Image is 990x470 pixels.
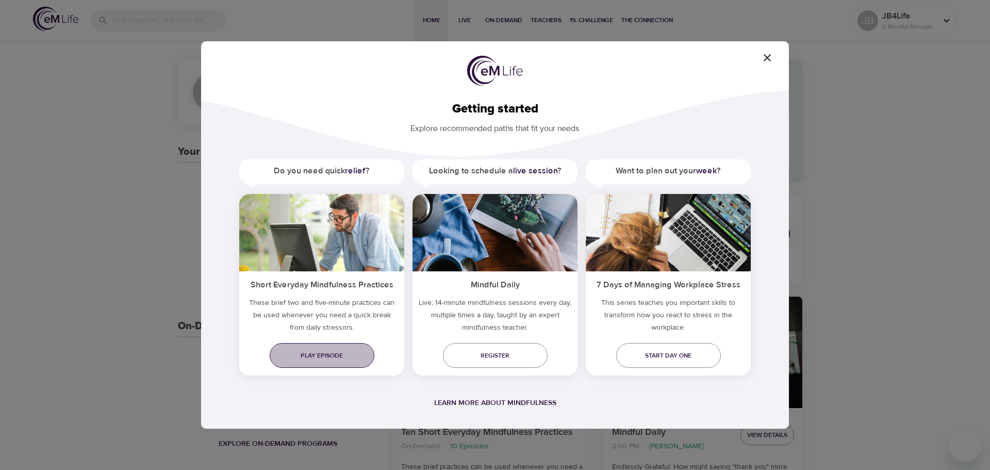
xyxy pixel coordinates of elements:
[696,166,717,176] a: week
[239,194,404,271] img: ims
[278,350,366,361] span: Play episode
[451,350,539,361] span: Register
[239,271,404,297] h5: Short Everyday Mindfulness Practices
[412,159,577,183] h5: Looking to schedule a ?
[616,343,721,368] a: Start day one
[586,297,751,338] p: This series teaches you important skills to transform how you react to stress in the workplace.
[412,297,577,338] p: Live, 14-minute mindfulness sessions every day, multiple times a day, taught by an expert mindful...
[218,117,772,135] p: Explore recommended paths that fit your needs
[586,159,751,183] h5: Want to plan out your ?
[586,194,751,271] img: ims
[270,343,374,368] a: Play episode
[412,271,577,297] h5: Mindful Daily
[239,159,404,183] h5: Do you need quick ?
[218,102,772,117] h2: Getting started
[412,194,577,271] img: ims
[239,297,404,338] h5: These brief two and five-minute practices can be used whenever you need a quick break from daily ...
[467,56,523,86] img: logo
[443,343,548,368] a: Register
[586,271,751,297] h5: 7 Days of Managing Workplace Stress
[345,166,366,176] a: relief
[624,350,713,361] span: Start day one
[513,166,557,176] a: live session
[434,398,556,408] a: Learn more about mindfulness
